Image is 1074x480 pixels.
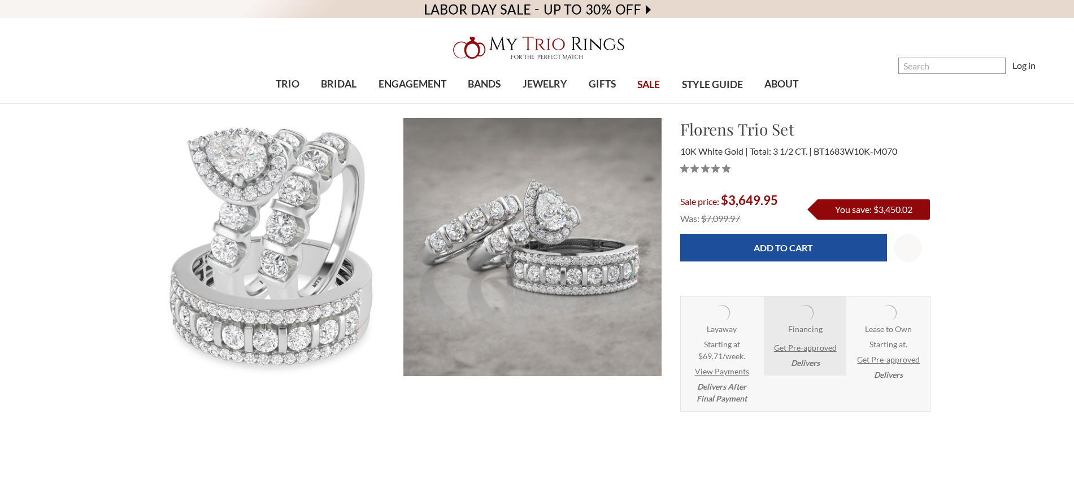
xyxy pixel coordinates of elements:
img: Photo of Florens 3 1/2 ct tw. Lab Grown Pear Solitaire Trio Set 10K White Gold [BT1683W-M070] [403,118,662,376]
img: My Trio Rings [447,30,628,66]
button: submenu toggle [333,103,345,104]
span: BANDS [468,77,501,91]
strong: Layaway [707,323,737,335]
a: GIFTS [578,66,627,103]
a: Get Pre-approved [857,354,920,365]
a: ABOUT [754,66,809,103]
a: BANDS [457,66,511,103]
a: View Payments [695,365,749,377]
button: submenu toggle [776,103,787,104]
svg: cart.cart_preview [1042,60,1054,72]
span: ABOUT [764,77,798,91]
span: Sale price: [680,196,719,207]
button: submenu toggle [282,103,293,104]
a: Cart with 0 items [1042,59,1060,72]
span: TRIO [276,77,299,91]
span: $3,649.95 [721,193,778,208]
svg: Wish Lists [901,206,915,290]
a: Log in [1012,59,1036,72]
button: submenu toggle [597,103,608,104]
img: Photo of Florens 3 1/2 ct tw. Lab Grown Pear Solitaire Trio Set 10K White Gold [BT1683W-M070] [145,118,403,376]
span: Total: 3 1/2 CT. [750,146,812,156]
span: SALE [637,77,660,92]
h1: Florens Trio Set [680,117,930,141]
a: BRIDAL [310,66,367,103]
a: ENGAGEMENT [368,66,457,103]
a: Wish Lists [894,234,922,262]
a: Get Pre-approved [774,342,837,354]
span: Starting at . [869,338,907,350]
a: My Trio Rings [311,30,762,66]
strong: Financing [788,323,823,335]
span: STYLE GUIDE [682,77,743,92]
a: TRIO [265,66,310,103]
em: Delivers [874,369,903,381]
li: Katapult [847,296,929,387]
img: Affirm [795,303,815,323]
input: Add to Cart [680,234,887,261]
img: Layaway [712,303,732,323]
a: STYLE GUIDE [671,67,753,103]
em: Delivers [791,357,820,369]
span: Was: [680,213,699,224]
input: Search [898,58,1006,74]
em: Delivers After Final Payment [697,381,747,404]
span: GIFTS [589,77,616,91]
button: submenu toggle [539,103,550,104]
li: Layaway [681,296,763,411]
li: Affirm [764,296,846,376]
span: 10K White Gold [680,146,748,156]
span: ENGAGEMENT [379,77,446,91]
span: Starting at $69.71/week. [698,338,745,362]
span: JEWELRY [523,77,567,91]
span: BRIDAL [321,77,356,91]
span: $7,099.97 [701,213,740,224]
span: BT1683W10K-M070 [814,146,897,156]
strong: Lease to Own [865,323,912,335]
button: submenu toggle [407,103,418,104]
a: JEWELRY [511,66,577,103]
button: submenu toggle [479,103,490,104]
span: You save: $3,450.02 [835,204,912,215]
a: SALE [627,67,671,103]
img: Katapult [879,303,898,323]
